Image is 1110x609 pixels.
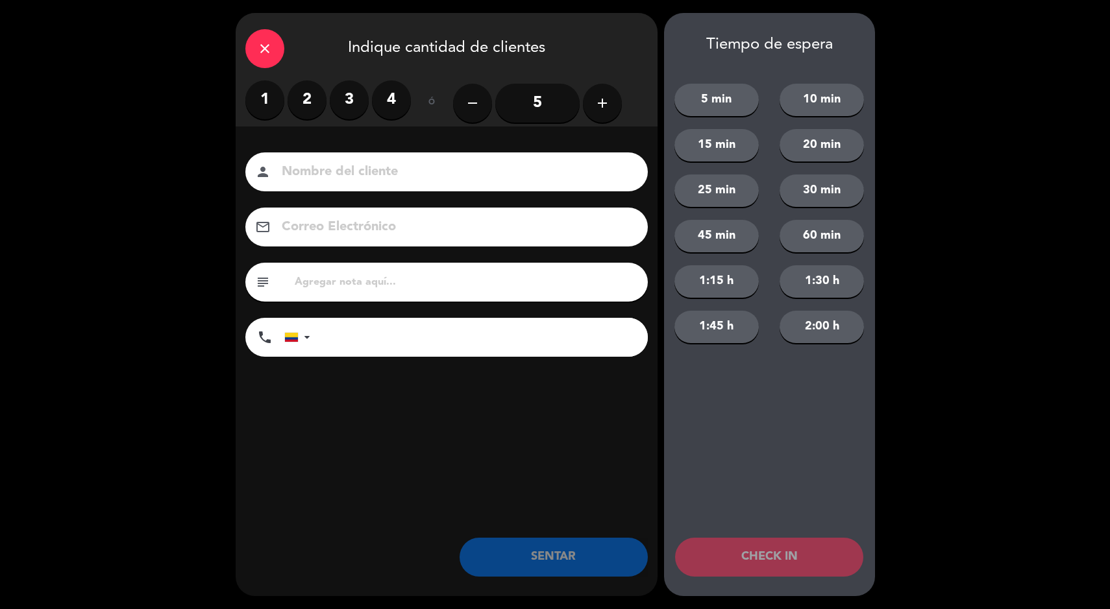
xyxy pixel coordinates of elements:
input: Nombre del cliente [280,161,631,184]
button: 25 min [674,174,759,207]
div: Indique cantidad de clientes [236,13,658,80]
div: Colombia: +57 [285,318,315,356]
button: 15 min [674,129,759,161]
i: remove [465,95,480,111]
button: 10 min [780,84,864,116]
label: 2 [288,80,327,119]
button: 20 min [780,129,864,161]
button: 1:15 h [674,265,759,298]
i: person [255,164,271,180]
input: Agregar nota aquí... [293,273,638,291]
button: 1:30 h [780,265,864,298]
button: 1:45 h [674,311,759,343]
button: 5 min [674,84,759,116]
input: Correo Electrónico [280,216,631,239]
button: CHECK IN [675,538,863,577]
i: email [255,219,271,235]
i: add [595,95,610,111]
button: SENTAR [460,538,648,577]
div: Tiempo de espera [664,36,875,54]
button: 60 min [780,220,864,252]
button: remove [453,84,492,123]
label: 4 [372,80,411,119]
i: close [257,41,273,56]
label: 1 [245,80,284,119]
i: phone [257,329,273,345]
div: ó [411,80,453,126]
button: 30 min [780,174,864,207]
label: 3 [330,80,369,119]
button: 2:00 h [780,311,864,343]
button: add [583,84,622,123]
button: 45 min [674,220,759,252]
i: subject [255,274,271,290]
